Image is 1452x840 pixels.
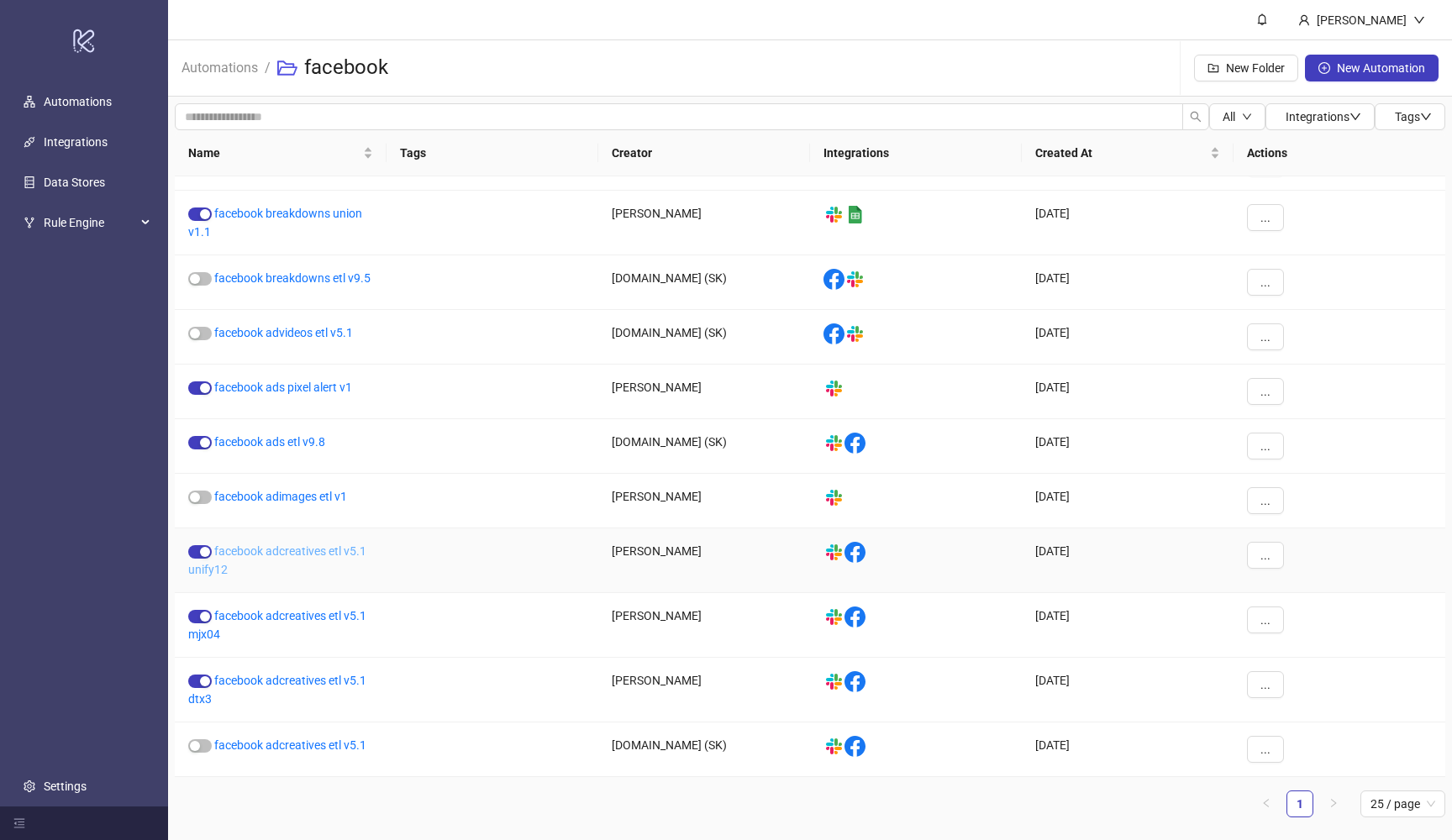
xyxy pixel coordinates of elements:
[1318,62,1330,74] span: plus-circle
[1260,549,1270,562] span: ...
[44,95,112,108] a: Automations
[1209,103,1265,130] button: Alldown
[1261,798,1271,808] span: left
[1328,798,1339,808] span: right
[1298,14,1310,26] span: user
[598,310,810,365] div: [DOMAIN_NAME] (SK)
[1247,542,1284,569] button: ...
[810,130,1022,176] th: Integrations
[1223,110,1235,123] span: All
[598,593,810,658] div: [PERSON_NAME]
[1286,110,1361,123] span: Integrations
[214,271,371,285] a: facebook breakdowns etl v9.5
[178,57,261,76] a: Automations
[188,144,360,162] span: Name
[1260,211,1270,224] span: ...
[1360,790,1445,817] div: Page Size
[1234,130,1445,176] th: Actions
[1247,487,1284,514] button: ...
[1247,433,1284,459] button: ...
[1395,110,1432,123] span: Tags
[598,722,810,777] div: [DOMAIN_NAME] (SK)
[1022,528,1234,593] div: [DATE]
[1337,61,1425,75] span: New Automation
[1286,790,1313,817] li: 1
[1305,55,1439,81] button: New Automation
[214,738,366,752] a: facebook adcreatives etl v5.1
[1022,130,1234,176] th: Created At
[44,206,136,239] span: Rule Engine
[188,674,366,706] a: facebook adcreatives etl v5.1 dtx3
[1022,474,1234,528] div: [DATE]
[598,191,810,255] div: [PERSON_NAME]
[1260,385,1270,398] span: ...
[1320,790,1347,817] button: right
[1247,204,1284,231] button: ...
[1247,736,1284,763] button: ...
[1207,62,1219,74] span: folder-add
[277,58,297,78] span: folder-open
[1022,658,1234,722] div: [DATE]
[188,207,362,239] a: facebook breakdowns union v1.1
[598,255,810,310] div: [DOMAIN_NAME] (SK)
[1320,790,1347,817] li: Next Page
[1260,276,1270,289] span: ...
[1022,191,1234,255] div: [DATE]
[1247,606,1284,633] button: ...
[598,474,810,528] div: [PERSON_NAME]
[13,817,25,829] span: menu-fold
[175,130,387,176] th: Name
[1349,111,1361,123] span: down
[1260,613,1270,627] span: ...
[1260,678,1270,691] span: ...
[24,217,35,228] span: fork
[1247,378,1284,405] button: ...
[1022,255,1234,310] div: [DATE]
[1260,439,1270,453] span: ...
[1413,14,1425,26] span: down
[44,135,108,149] a: Integrations
[1253,790,1280,817] button: left
[1287,791,1313,816] a: 1
[214,490,347,503] a: facebook adimages etl v1
[1022,722,1234,777] div: [DATE]
[1226,61,1285,75] span: New Folder
[1022,419,1234,474] div: [DATE]
[1256,13,1268,25] span: bell
[1190,111,1202,123] span: search
[44,780,87,793] a: Settings
[1242,112,1252,122] span: down
[1022,310,1234,365] div: [DATE]
[1253,790,1280,817] li: Previous Page
[1022,365,1234,419] div: [DATE]
[304,55,388,81] h3: facebook
[214,326,353,339] a: facebook advideos etl v5.1
[188,544,366,576] a: facebook adcreatives etl v5.1 unify12
[1420,111,1432,123] span: down
[265,41,271,95] li: /
[598,528,810,593] div: [PERSON_NAME]
[1194,55,1298,81] button: New Folder
[1247,671,1284,698] button: ...
[598,419,810,474] div: [DOMAIN_NAME] (SK)
[44,176,105,189] a: Data Stores
[1265,103,1375,130] button: Integrationsdown
[1260,743,1270,756] span: ...
[214,381,352,394] a: facebook ads pixel alert v1
[188,609,366,641] a: facebook adcreatives etl v5.1 mjx04
[1370,791,1435,816] span: 25 / page
[598,365,810,419] div: [PERSON_NAME]
[1022,593,1234,658] div: [DATE]
[214,435,325,449] a: facebook ads etl v9.8
[1247,269,1284,296] button: ...
[598,658,810,722] div: [PERSON_NAME]
[1260,494,1270,507] span: ...
[1035,144,1207,162] span: Created At
[598,130,810,176] th: Creator
[387,130,598,176] th: Tags
[1260,330,1270,344] span: ...
[1375,103,1445,130] button: Tagsdown
[1247,323,1284,350] button: ...
[1310,11,1413,29] div: [PERSON_NAME]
